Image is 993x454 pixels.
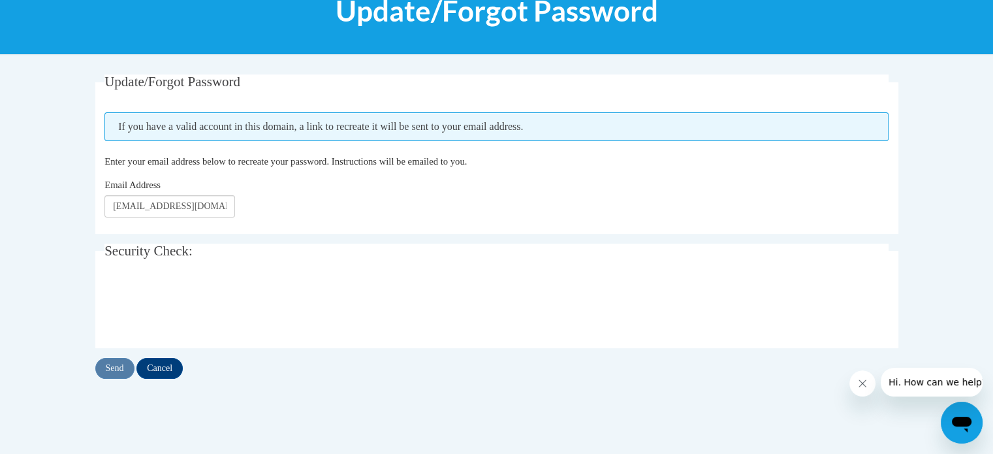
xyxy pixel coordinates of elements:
iframe: Button to launch messaging window [941,402,983,444]
span: Enter your email address below to recreate your password. Instructions will be emailed to you. [104,156,467,167]
span: If you have a valid account in this domain, a link to recreate it will be sent to your email addr... [104,112,889,141]
input: Email [104,195,235,218]
span: Hi. How can we help? [8,9,106,20]
iframe: reCAPTCHA [104,281,303,332]
span: Security Check: [104,243,193,259]
input: Cancel [136,358,183,379]
span: Update/Forgot Password [104,74,240,89]
iframe: Close message [849,370,875,397]
span: Email Address [104,180,161,190]
iframe: Message from company [881,368,983,397]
